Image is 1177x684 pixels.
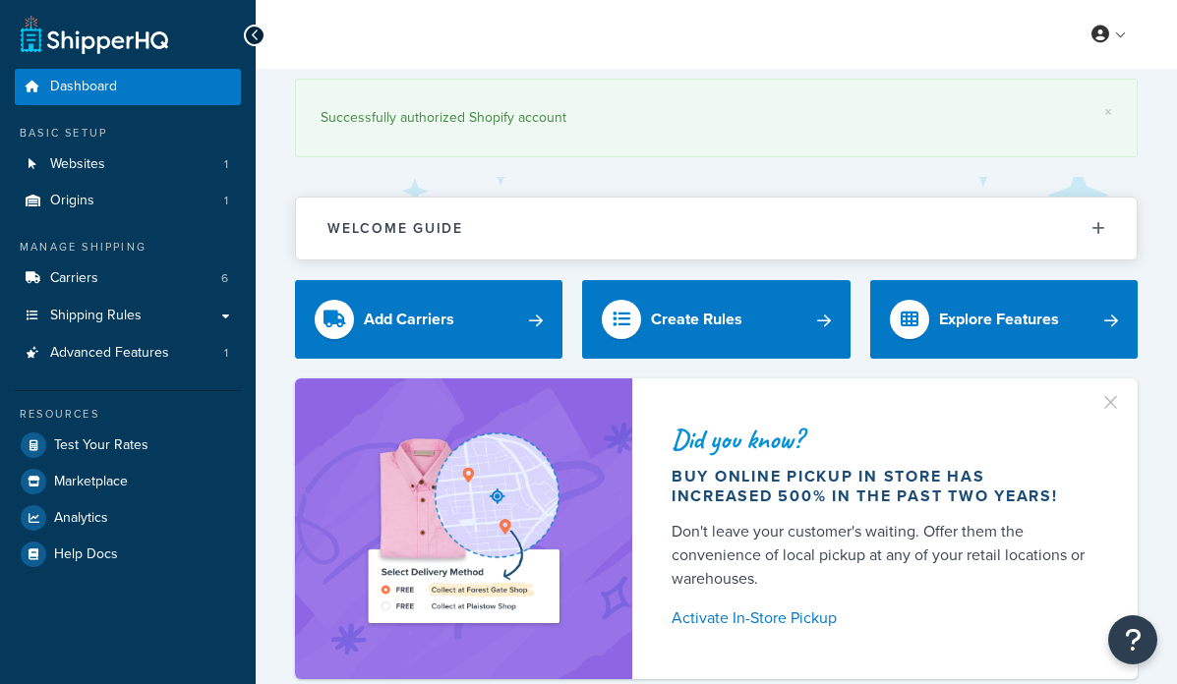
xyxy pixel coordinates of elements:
li: Advanced Features [15,335,241,371]
div: Did you know? [672,426,1090,453]
div: Create Rules [651,306,742,333]
a: Shipping Rules [15,298,241,334]
span: Carriers [50,270,98,287]
span: Websites [50,156,105,173]
span: Dashboard [50,79,117,95]
span: 1 [224,156,228,173]
span: Analytics [54,510,108,527]
a: Origins1 [15,183,241,219]
img: ad-shirt-map-b0359fc47e01cab431d101c4b569394f6a03f54285957d908178d52f29eb9668.png [324,425,603,633]
div: Manage Shipping [15,239,241,256]
span: Test Your Rates [54,437,148,454]
div: Add Carriers [364,306,454,333]
div: Don't leave your customer's waiting. Offer them the convenience of local pickup at any of your re... [672,520,1090,591]
div: Resources [15,406,241,423]
li: Carriers [15,260,241,297]
li: Websites [15,146,241,183]
div: Explore Features [939,306,1059,333]
button: Welcome Guide [296,198,1137,259]
a: Test Your Rates [15,427,241,463]
a: Add Carriers [295,280,562,359]
a: Explore Features [870,280,1138,359]
span: Shipping Rules [50,308,142,324]
span: 1 [224,345,228,362]
a: Analytics [15,500,241,536]
span: Help Docs [54,546,118,563]
a: × [1104,104,1112,120]
span: Advanced Features [50,345,169,362]
a: Dashboard [15,69,241,105]
a: Activate In-Store Pickup [672,604,1090,632]
h2: Welcome Guide [327,221,463,236]
a: Advanced Features1 [15,335,241,371]
span: 6 [221,270,228,287]
span: 1 [224,193,228,209]
a: Create Rules [582,280,850,359]
span: Origins [50,193,94,209]
div: Basic Setup [15,125,241,142]
span: Marketplace [54,474,128,490]
a: Websites1 [15,146,241,183]
li: Origins [15,183,241,219]
div: Buy online pickup in store has increased 500% in the past two years! [672,467,1090,506]
a: Carriers6 [15,260,241,297]
div: Successfully authorized Shopify account [321,104,1112,132]
a: Marketplace [15,464,241,499]
a: Help Docs [15,537,241,572]
button: Open Resource Center [1108,615,1157,664]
